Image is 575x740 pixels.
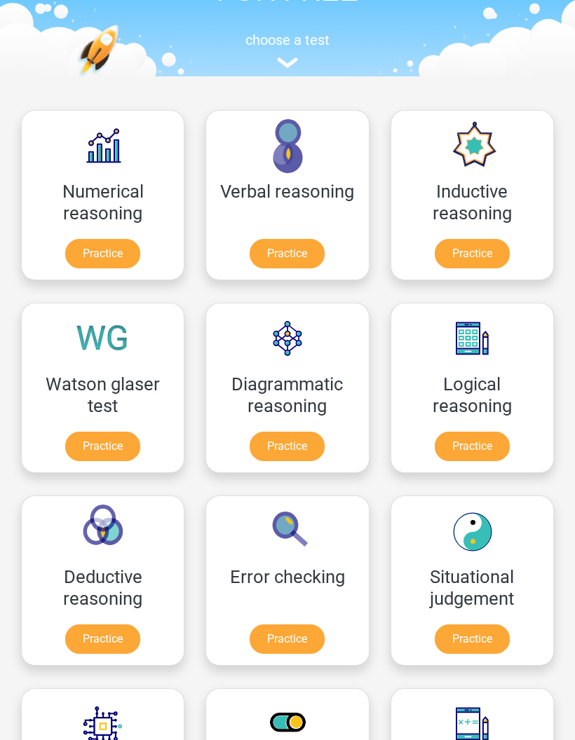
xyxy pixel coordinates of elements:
[435,240,510,269] a: Practice
[250,625,325,655] a: Practice
[277,58,298,69] img: assessment
[77,25,165,134] img: practice
[435,625,510,655] a: Practice
[65,625,140,655] a: Practice
[11,32,564,69] a: choose a test
[65,432,140,462] a: Practice
[11,32,564,49] h5: choose a test
[65,240,140,269] a: Practice
[435,432,510,462] a: Practice
[250,432,325,462] a: Practice
[250,240,325,269] a: Practice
